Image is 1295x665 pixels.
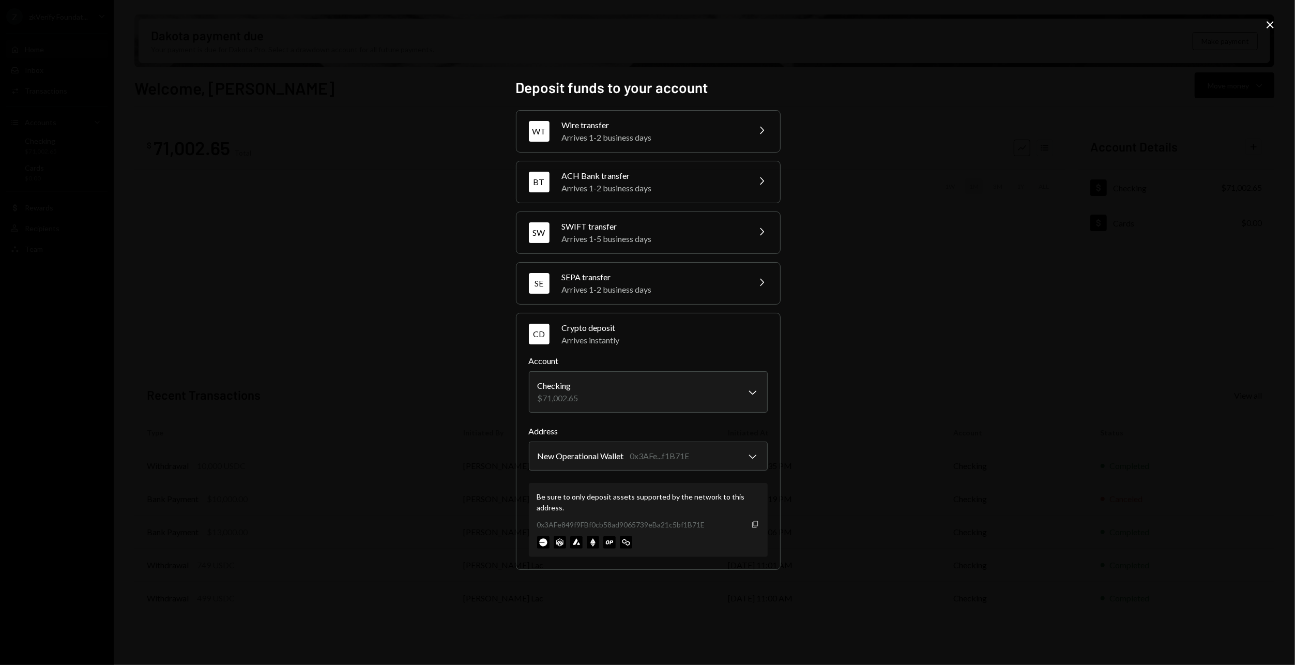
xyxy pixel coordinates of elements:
[562,131,743,144] div: Arrives 1-2 business days
[554,536,566,549] img: arbitrum-mainnet
[562,233,743,245] div: Arrives 1-5 business days
[537,519,705,530] div: 0x3AFe849f9FBf0cb58ad9065739eBa21c5bf1B71E
[516,263,780,304] button: SESEPA transferArrives 1-2 business days
[529,172,550,192] div: BT
[562,283,743,296] div: Arrives 1-2 business days
[620,536,632,549] img: polygon-mainnet
[516,313,780,355] button: CDCrypto depositArrives instantly
[529,442,768,471] button: Address
[529,273,550,294] div: SE
[570,536,583,549] img: avalanche-mainnet
[630,450,690,462] div: 0x3AFe...f1B71E
[516,78,780,98] h2: Deposit funds to your account
[529,355,768,557] div: CDCrypto depositArrives instantly
[562,322,768,334] div: Crypto deposit
[562,170,743,182] div: ACH Bank transfer
[537,491,759,513] div: Be sure to only deposit assets supported by the network to this address.
[529,222,550,243] div: SW
[587,536,599,549] img: ethereum-mainnet
[603,536,616,549] img: optimism-mainnet
[529,371,768,413] button: Account
[529,121,550,142] div: WT
[529,425,768,437] label: Address
[562,182,743,194] div: Arrives 1-2 business days
[562,334,768,346] div: Arrives instantly
[562,271,743,283] div: SEPA transfer
[529,355,768,367] label: Account
[562,220,743,233] div: SWIFT transfer
[516,212,780,253] button: SWSWIFT transferArrives 1-5 business days
[516,161,780,203] button: BTACH Bank transferArrives 1-2 business days
[529,324,550,344] div: CD
[537,536,550,549] img: base-mainnet
[516,111,780,152] button: WTWire transferArrives 1-2 business days
[562,119,743,131] div: Wire transfer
